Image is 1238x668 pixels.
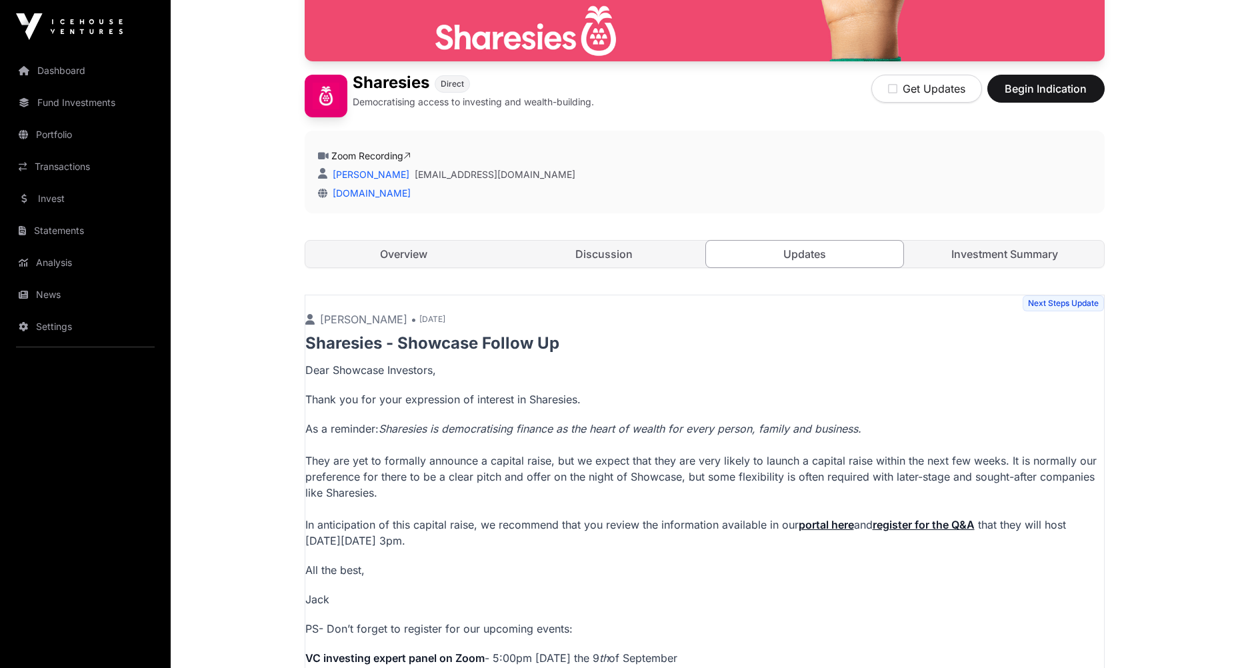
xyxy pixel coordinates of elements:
a: Analysis [11,248,160,277]
a: Invest [11,184,160,213]
span: [DATE] [419,314,445,325]
a: register for the Q&A [873,518,975,531]
a: Portfolio [11,120,160,149]
em: th [599,651,609,665]
a: Investment Summary [906,241,1104,267]
p: Jack [305,591,1104,607]
span: Begin Indication [1004,81,1088,97]
h1: Sharesies [353,75,429,93]
a: Overview [305,241,503,267]
a: Discussion [505,241,703,267]
p: All the best, [305,562,1104,578]
button: Begin Indication [987,75,1105,103]
a: Transactions [11,152,160,181]
span: Next Steps Update [1023,295,1104,311]
a: Settings [11,312,160,341]
img: Sharesies [305,75,347,117]
a: [EMAIL_ADDRESS][DOMAIN_NAME] [415,168,575,181]
a: [DOMAIN_NAME] [327,187,411,199]
a: [PERSON_NAME] [330,169,409,180]
nav: Tabs [305,241,1104,267]
p: PS- Don’t forget to register for our upcoming events: [305,621,1104,637]
p: Dear Showcase Investors, [305,362,1104,378]
a: Fund Investments [11,88,160,117]
p: [PERSON_NAME] • [305,311,417,327]
p: Democratising access to investing and wealth-building. [353,95,594,109]
p: Sharesies - Showcase Follow Up [305,333,1104,354]
a: Dashboard [11,56,160,85]
p: - 5:00pm [DATE] the 9 of September [305,650,1104,666]
a: News [11,280,160,309]
button: Get Updates [871,75,982,103]
em: Sharesies is democratising finance as the heart of wealth for every person, family and business. [379,422,861,435]
a: Statements [11,216,160,245]
a: Begin Indication [987,88,1105,101]
a: Updates [705,240,905,268]
iframe: Chat Widget [1171,604,1238,668]
strong: VC investing expert panel on Zoom [305,651,485,665]
p: Thank you for your expression of interest in Sharesies. [305,391,1104,407]
img: Icehouse Ventures Logo [16,13,123,40]
p: As a reminder: They are yet to formally announce a capital raise, but we expect that they are ver... [305,421,1104,549]
a: Zoom Recording [331,150,411,161]
span: Direct [441,79,464,89]
a: portal here [799,518,854,531]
